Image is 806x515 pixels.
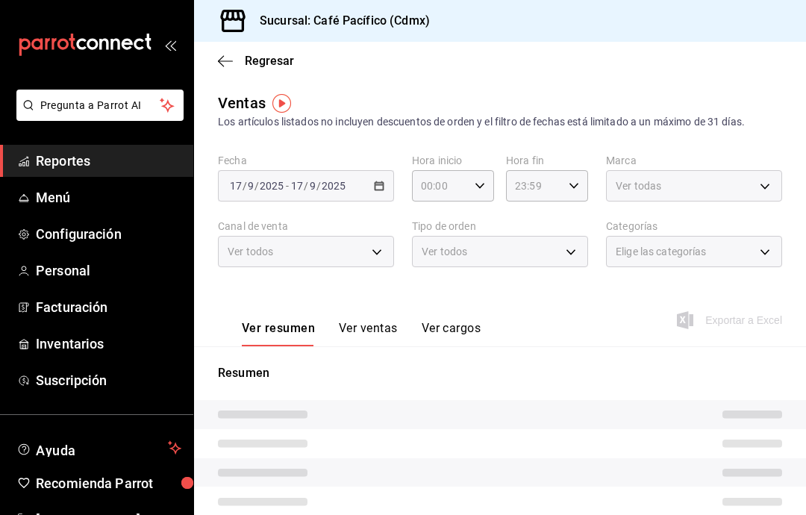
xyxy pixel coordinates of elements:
[254,180,259,192] span: /
[304,180,308,192] span: /
[36,151,181,171] span: Reportes
[248,12,430,30] h3: Sucursal: Café Pacífico (Cdmx)
[272,94,291,113] img: Tooltip marker
[164,39,176,51] button: open_drawer_menu
[40,98,160,113] span: Pregunta a Parrot AI
[616,178,661,193] span: Ver todas
[316,180,321,192] span: /
[218,364,782,382] p: Resumen
[290,180,304,192] input: --
[228,244,273,259] span: Ver todos
[242,321,481,346] div: navigation tabs
[218,92,266,114] div: Ventas
[229,180,243,192] input: --
[218,54,294,68] button: Regresar
[412,155,494,166] label: Hora inicio
[422,244,467,259] span: Ver todos
[16,90,184,121] button: Pregunta a Parrot AI
[218,114,782,130] div: Los artículos listados no incluyen descuentos de orden y el filtro de fechas está limitado a un m...
[242,321,315,346] button: Ver resumen
[36,260,181,281] span: Personal
[36,224,181,244] span: Configuración
[36,370,181,390] span: Suscripción
[422,321,481,346] button: Ver cargos
[36,187,181,207] span: Menú
[616,244,707,259] span: Elige las categorías
[412,221,588,231] label: Tipo de orden
[339,321,398,346] button: Ver ventas
[36,473,181,493] span: Recomienda Parrot
[247,180,254,192] input: --
[245,54,294,68] span: Regresar
[243,180,247,192] span: /
[10,108,184,124] a: Pregunta a Parrot AI
[286,180,289,192] span: -
[506,155,588,166] label: Hora fin
[259,180,284,192] input: ----
[36,439,162,457] span: Ayuda
[309,180,316,192] input: --
[218,155,394,166] label: Fecha
[218,221,394,231] label: Canal de venta
[321,180,346,192] input: ----
[36,297,181,317] span: Facturación
[36,334,181,354] span: Inventarios
[606,221,782,231] label: Categorías
[606,155,782,166] label: Marca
